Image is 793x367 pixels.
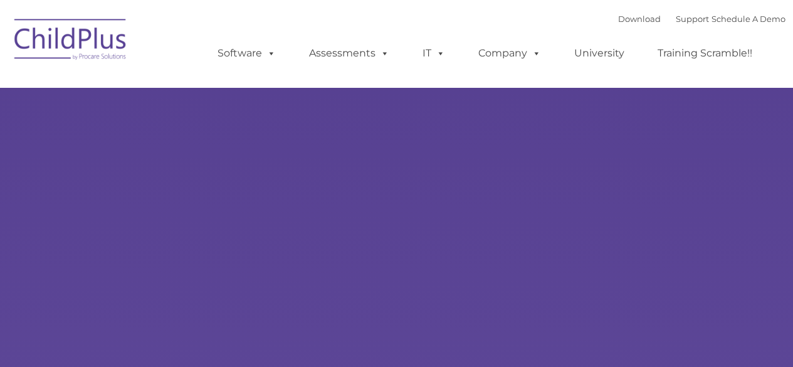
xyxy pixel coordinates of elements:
img: ChildPlus by Procare Solutions [8,10,134,73]
a: Support [676,14,709,24]
a: University [562,41,637,66]
a: Software [205,41,288,66]
a: Company [466,41,554,66]
a: IT [410,41,458,66]
a: Training Scramble!! [645,41,765,66]
a: Assessments [297,41,402,66]
a: Schedule A Demo [712,14,785,24]
font: | [618,14,785,24]
a: Download [618,14,661,24]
